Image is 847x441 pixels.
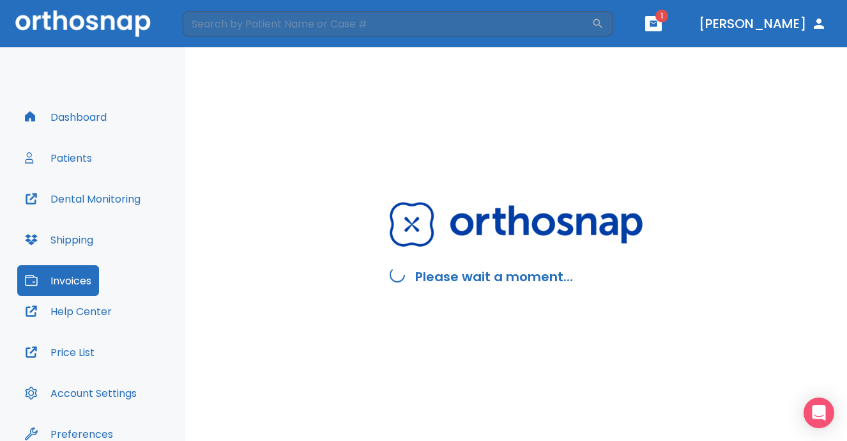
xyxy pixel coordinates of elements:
[15,10,151,36] img: Orthosnap
[17,337,102,367] button: Price List
[415,267,573,286] h2: Please wait a moment...
[804,398,834,428] div: Open Intercom Messenger
[17,224,101,255] button: Shipping
[390,202,643,246] img: Orthosnap
[17,183,148,214] button: Dental Monitoring
[694,12,832,35] button: [PERSON_NAME]
[17,143,100,173] button: Patients
[17,296,119,327] button: Help Center
[17,378,144,408] button: Account Settings
[17,102,114,132] button: Dashboard
[183,11,591,36] input: Search by Patient Name or Case #
[655,10,668,22] span: 1
[17,265,99,296] button: Invoices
